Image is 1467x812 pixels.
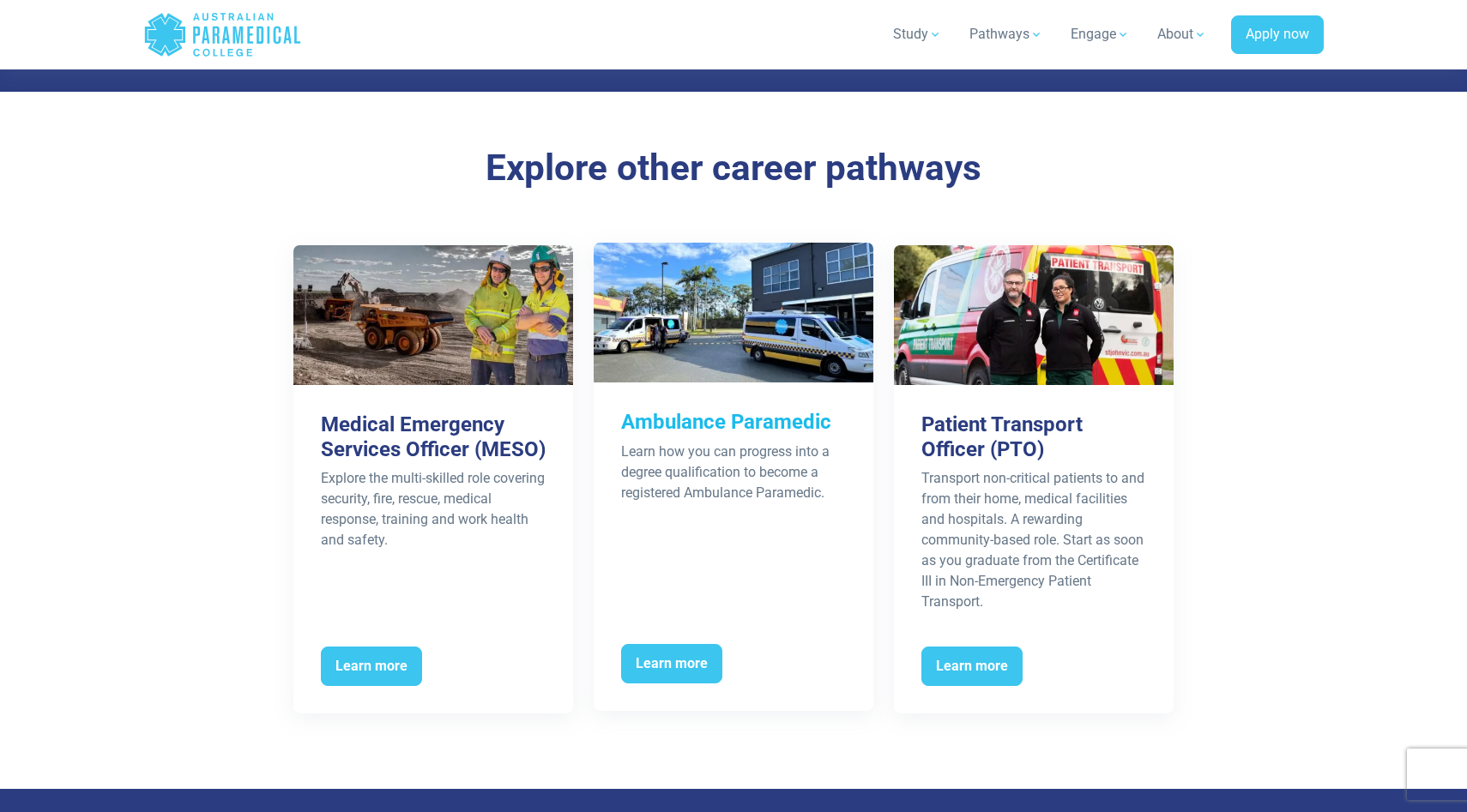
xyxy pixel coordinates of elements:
[321,468,546,550] div: Explore the multi-skilled role covering security, fire, rescue, medical response, training and wo...
[321,412,546,462] h3: Medical Emergency Services Officer (MESO)
[1060,10,1140,58] a: Engage
[921,647,1023,686] span: Learn more
[921,412,1146,462] h3: Patient Transport Officer (PTO)
[293,245,573,385] img: Medical Emergency Services Officer (MESO)
[621,442,846,503] div: Learn how you can progress into a degree qualification to become a registered Ambulance Paramedic.
[232,147,1235,190] h3: Explore other career pathways
[594,243,873,711] a: Ambulance Paramedic Learn how you can progress into a degree qualification to become a registered...
[143,7,302,63] a: Australian Paramedical College
[959,10,1053,58] a: Pathways
[894,245,1174,713] a: Patient Transport Officer (PTO) Transport non-critical patients to and from their home, medical f...
[921,468,1146,612] div: Transport non-critical patients to and from their home, medical facilities and hospitals. A rewar...
[621,644,722,683] span: Learn more
[594,243,873,382] img: Ambulance Paramedic
[1231,15,1324,55] a: Apply now
[1147,10,1217,58] a: About
[894,245,1174,385] img: Patient Transport Officer (PTO)
[321,647,422,686] span: Learn more
[883,10,952,58] a: Study
[621,410,846,435] h3: Ambulance Paramedic
[293,245,573,713] a: Medical Emergency Services Officer (MESO) Explore the multi-skilled role covering security, fire,...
